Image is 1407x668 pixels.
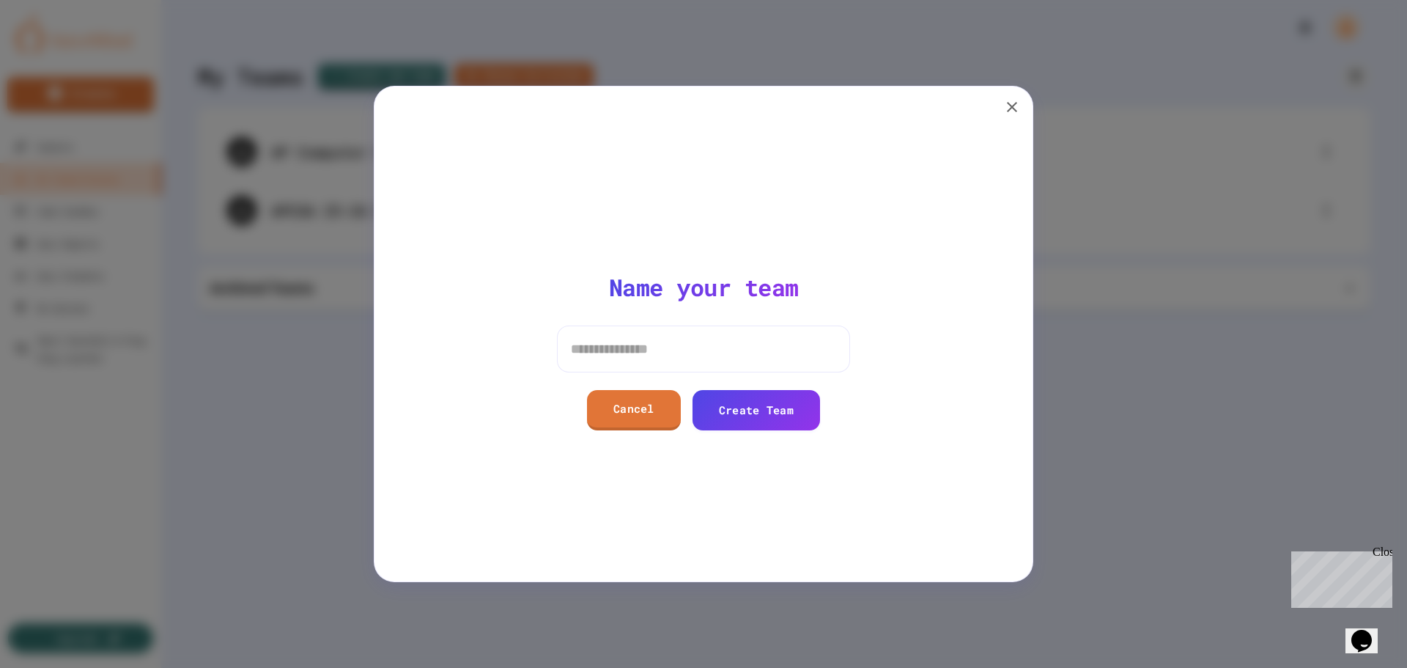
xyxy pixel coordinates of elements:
iframe: chat widget [1285,546,1392,608]
a: Cancel [587,390,681,430]
a: Create Team [693,390,820,430]
div: Chat with us now!Close [6,6,101,93]
iframe: chat widget [1345,609,1392,653]
h4: Name your team [609,273,799,302]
